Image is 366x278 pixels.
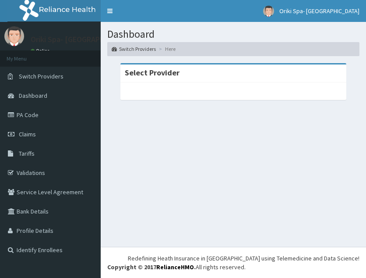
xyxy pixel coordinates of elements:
[31,36,137,43] p: Oriki Spa- [GEOGRAPHIC_DATA]
[19,72,63,80] span: Switch Providers
[125,68,179,78] strong: Select Provider
[19,130,36,138] span: Claims
[4,26,24,46] img: User Image
[112,45,156,53] a: Switch Providers
[263,6,274,17] img: User Image
[107,263,196,271] strong: Copyright © 2017 .
[19,150,35,157] span: Tariffs
[156,263,194,271] a: RelianceHMO
[101,247,366,278] footer: All rights reserved.
[19,92,47,100] span: Dashboard
[128,254,359,263] div: Redefining Heath Insurance in [GEOGRAPHIC_DATA] using Telemedicine and Data Science!
[279,7,359,15] span: Oriki Spa- [GEOGRAPHIC_DATA]
[157,45,176,53] li: Here
[31,48,52,54] a: Online
[107,29,359,40] h1: Dashboard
